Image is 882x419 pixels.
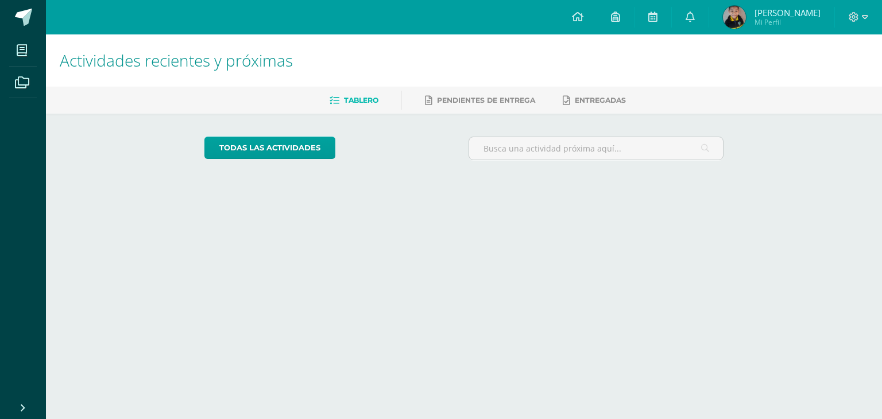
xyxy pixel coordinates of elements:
[755,7,821,18] span: [PERSON_NAME]
[755,17,821,27] span: Mi Perfil
[575,96,626,104] span: Entregadas
[330,91,378,110] a: Tablero
[469,137,724,160] input: Busca una actividad próxima aquí...
[344,96,378,104] span: Tablero
[425,91,535,110] a: Pendientes de entrega
[204,137,335,159] a: todas las Actividades
[437,96,535,104] span: Pendientes de entrega
[563,91,626,110] a: Entregadas
[60,49,293,71] span: Actividades recientes y próximas
[723,6,746,29] img: 8341187d544a0b6c7f7ca1520b54fcd3.png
